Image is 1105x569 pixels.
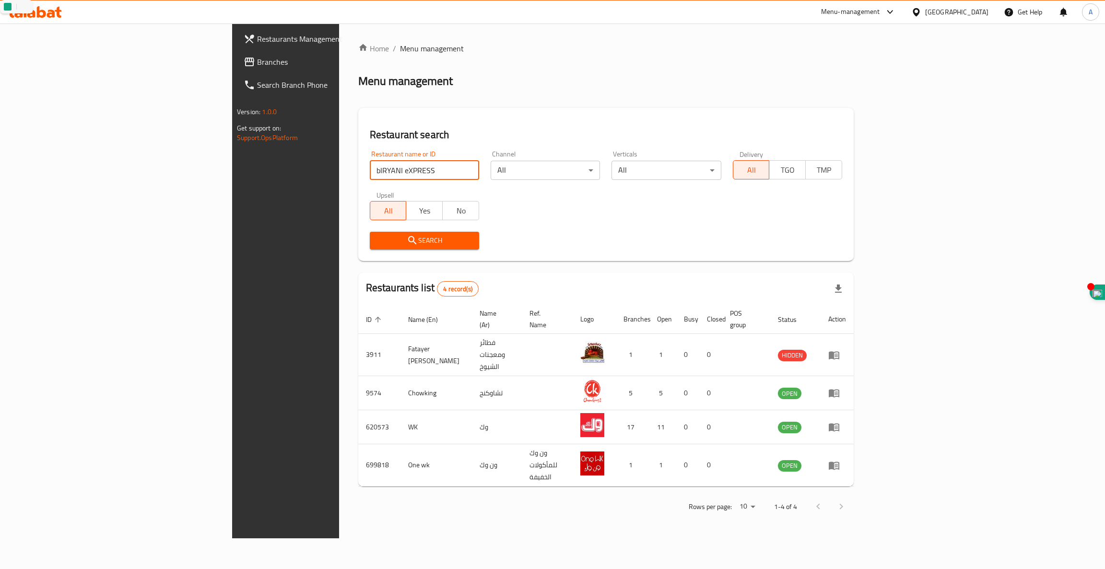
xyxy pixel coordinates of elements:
[649,334,676,376] td: 1
[616,376,649,410] td: 5
[699,444,722,486] td: 0
[730,308,759,331] span: POS group
[828,387,846,399] div: Menu
[676,334,699,376] td: 0
[374,204,403,218] span: All
[580,341,604,365] img: Fatayer Al Sheuwkh
[689,501,732,513] p: Rows per page:
[740,151,764,157] label: Delivery
[649,305,676,334] th: Open
[676,444,699,486] td: 0
[437,281,479,296] div: Total records count
[366,314,384,325] span: ID
[480,308,510,331] span: Name (Ar)
[1089,7,1093,17] span: A
[573,305,616,334] th: Logo
[828,421,846,433] div: Menu
[778,422,801,433] span: OPEN
[400,376,472,410] td: Chowking
[472,444,522,486] td: ون وك
[699,376,722,410] td: 0
[737,163,766,177] span: All
[649,376,676,410] td: 5
[778,350,807,361] span: HIDDEN
[400,410,472,444] td: WK
[611,161,721,180] div: All
[778,460,801,472] div: OPEN
[522,444,572,486] td: ون وك للمأكولات الخفيفة
[733,160,770,179] button: All
[472,334,522,376] td: فطائر ومعجنات الشيوخ
[236,50,417,73] a: Branches
[805,160,842,179] button: TMP
[370,128,842,142] h2: Restaurant search
[4,3,12,11] img: logo.svg
[236,27,417,50] a: Restaurants Management
[358,305,854,486] table: enhanced table
[400,43,464,54] span: Menu management
[616,410,649,444] td: 17
[649,444,676,486] td: 1
[400,334,472,376] td: Fatayer [PERSON_NAME]
[616,305,649,334] th: Branches
[370,161,479,180] input: Search for restaurant name or ID..
[649,410,676,444] td: 11
[580,379,604,403] img: Chowking
[406,201,443,220] button: Yes
[262,106,277,118] span: 1.0.0
[778,314,809,325] span: Status
[769,160,806,179] button: TGO
[778,460,801,471] span: OPEN
[376,191,394,198] label: Upsell
[773,163,802,177] span: TGO
[236,73,417,96] a: Search Branch Phone
[366,281,479,296] h2: Restaurants list
[676,410,699,444] td: 0
[370,201,407,220] button: All
[237,122,281,134] span: Get support on:
[358,43,854,54] nav: breadcrumb
[408,314,450,325] span: Name (En)
[491,161,600,180] div: All
[400,444,472,486] td: One wk
[810,163,838,177] span: TMP
[437,284,478,294] span: 4 record(s)
[774,501,797,513] p: 1-4 of 4
[472,376,522,410] td: تشاوكنج
[580,451,604,475] img: One wk
[925,7,988,17] div: [GEOGRAPHIC_DATA]
[778,388,801,399] span: OPEN
[529,308,561,331] span: Ref. Name
[821,6,880,18] div: Menu-management
[827,277,850,300] div: Export file
[828,460,846,471] div: Menu
[676,376,699,410] td: 0
[699,410,722,444] td: 0
[616,334,649,376] td: 1
[580,413,604,437] img: WK
[22,3,29,11] img: search.svg
[358,73,453,89] h2: Menu management
[237,131,298,144] a: Support.OpsPlatform
[699,305,722,334] th: Closed
[472,410,522,444] td: وك
[377,235,471,247] span: Search
[257,56,409,68] span: Branches
[442,201,479,220] button: No
[370,232,479,249] button: Search
[736,499,759,514] div: Rows per page:
[257,79,409,91] span: Search Branch Phone
[237,106,260,118] span: Version:
[447,204,475,218] span: No
[410,204,439,218] span: Yes
[616,444,649,486] td: 1
[257,33,409,45] span: Restaurants Management
[699,334,722,376] td: 0
[821,305,854,334] th: Action
[828,349,846,361] div: Menu
[676,305,699,334] th: Busy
